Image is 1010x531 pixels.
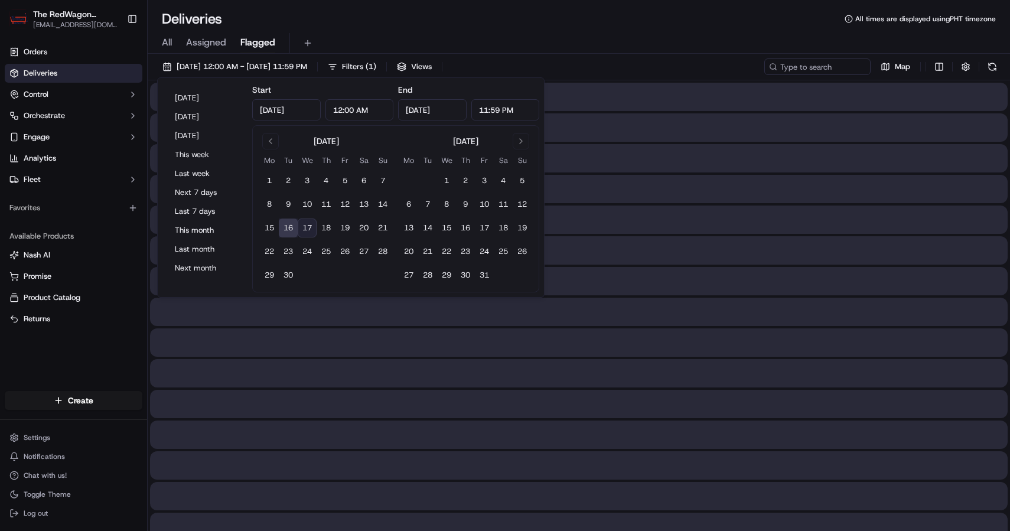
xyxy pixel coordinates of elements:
button: Fleet [5,170,142,189]
div: Favorites [5,198,142,217]
button: 15 [260,219,279,237]
button: 28 [418,266,437,285]
button: 5 [335,171,354,190]
button: 20 [399,242,418,261]
div: Start new chat [53,113,194,125]
img: 1736555255976-a54dd68f-1ca7-489b-9aae-adbdc363a1c4 [24,184,33,193]
button: 8 [260,195,279,214]
span: Orchestrate [24,110,65,121]
button: 2 [456,171,475,190]
span: Settings [24,433,50,442]
div: Past conversations [12,154,79,163]
span: Promise [24,271,51,282]
button: [EMAIL_ADDRESS][DOMAIN_NAME] [33,20,118,30]
span: Product Catalog [24,292,80,303]
button: 16 [456,219,475,237]
th: Monday [399,154,418,167]
th: Friday [335,154,354,167]
input: Got a question? Start typing here... [31,76,213,89]
span: Log out [24,509,48,518]
button: 1 [437,171,456,190]
th: Saturday [354,154,373,167]
button: 22 [260,242,279,261]
button: The RedWagon Delivers [33,8,118,20]
button: 19 [513,219,532,237]
span: All [162,35,172,50]
button: [DATE] [170,128,240,144]
span: Filters [342,61,376,72]
th: Monday [260,154,279,167]
button: 2 [279,171,298,190]
button: Promise [5,267,142,286]
button: Start new chat [201,116,215,131]
button: 25 [494,242,513,261]
div: Available Products [5,227,142,246]
button: 12 [513,195,532,214]
th: Sunday [373,154,392,167]
span: Chat with us! [24,471,67,480]
button: 8 [437,195,456,214]
th: Wednesday [298,154,317,167]
span: All times are displayed using PHT timezone [855,14,996,24]
a: Deliveries [5,64,142,83]
div: [DATE] [453,135,478,147]
button: 10 [298,195,317,214]
button: Refresh [984,58,1001,75]
button: Views [392,58,437,75]
a: 📗Knowledge Base [7,259,95,281]
button: 17 [298,219,317,237]
button: 1 [260,171,279,190]
button: 18 [317,219,335,237]
input: Type to search [764,58,871,75]
button: 14 [373,195,392,214]
span: Nash AI [24,250,50,260]
button: 7 [418,195,437,214]
span: Analytics [24,153,56,164]
button: Create [5,391,142,410]
button: This month [170,222,240,239]
a: Promise [9,271,138,282]
th: Friday [475,154,494,167]
img: Klarizel Pensader [12,172,31,191]
button: 6 [354,171,373,190]
button: 21 [418,242,437,261]
button: 23 [456,242,475,261]
button: 6 [399,195,418,214]
span: Orders [24,47,47,57]
button: See all [183,151,215,165]
button: 30 [456,266,475,285]
span: Klarizel Pensader [37,183,97,193]
button: 24 [298,242,317,261]
img: Nash [12,12,35,35]
button: Returns [5,310,142,328]
button: 14 [418,219,437,237]
button: [DATE] [170,109,240,125]
button: Last month [170,241,240,258]
th: Tuesday [418,154,437,167]
button: 27 [354,242,373,261]
button: 9 [279,195,298,214]
span: [DATE] 12:00 AM - [DATE] 11:59 PM [177,61,307,72]
h1: Deliveries [162,9,222,28]
a: Analytics [5,149,142,168]
button: Toggle Theme [5,486,142,503]
span: Engage [24,132,50,142]
label: Start [252,84,271,95]
button: The RedWagon DeliversThe RedWagon Delivers[EMAIL_ADDRESS][DOMAIN_NAME] [5,5,122,33]
button: 13 [399,219,418,237]
th: Thursday [456,154,475,167]
a: Powered byPylon [83,292,143,302]
button: Go to previous month [262,133,279,149]
span: [DATE] [106,183,131,193]
button: 11 [317,195,335,214]
button: [DATE] [170,90,240,106]
img: Liam S. [12,204,31,223]
button: 12 [335,195,354,214]
button: 4 [317,171,335,190]
span: [DATE] [105,215,129,224]
a: Product Catalog [9,292,138,303]
button: 3 [475,171,494,190]
button: 11 [494,195,513,214]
